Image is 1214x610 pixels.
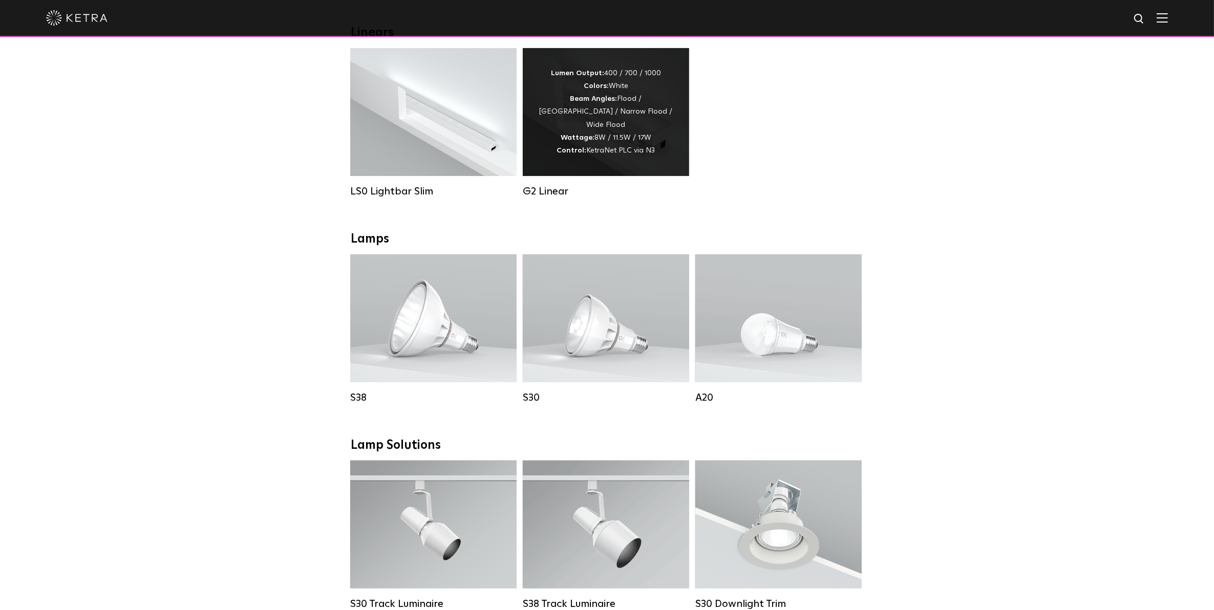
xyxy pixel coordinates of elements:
[1133,13,1146,26] img: search icon
[46,10,108,26] img: ketra-logo-2019-white
[561,134,594,141] strong: Wattage:
[350,391,517,404] div: S38
[538,67,674,157] div: 400 / 700 / 1000 White Flood / [GEOGRAPHIC_DATA] / Narrow Flood / Wide Flood 8W / 11.5W / 17W Ket...
[570,95,617,102] strong: Beam Angles:
[695,254,862,404] a: A20 Lumen Output:600 / 800Colors:White / BlackBase Type:E26 Edison Base / GU24Beam Angles:Omni-Di...
[523,391,689,404] div: S30
[695,598,862,610] div: S30 Downlight Trim
[551,70,604,77] strong: Lumen Output:
[695,461,862,610] a: S30 Downlight Trim S30 Downlight Trim
[557,147,586,154] strong: Control:
[351,438,863,453] div: Lamp Solutions
[1157,13,1168,23] img: Hamburger%20Nav.svg
[523,461,689,610] a: S38 Track Luminaire Lumen Output:1100Colors:White / BlackBeam Angles:10° / 25° / 40° / 60°Wattage...
[351,232,863,247] div: Lamps
[523,185,689,198] div: G2 Linear
[350,254,517,404] a: S38 Lumen Output:1100Colors:White / BlackBase Type:E26 Edison Base / GU24Beam Angles:10° / 25° / ...
[523,598,689,610] div: S38 Track Luminaire
[350,185,517,198] div: LS0 Lightbar Slim
[584,82,609,90] strong: Colors:
[350,48,517,198] a: LS0 Lightbar Slim Lumen Output:200 / 350Colors:White / BlackControl:X96 Controller
[350,461,517,610] a: S30 Track Luminaire Lumen Output:1100Colors:White / BlackBeam Angles:15° / 25° / 40° / 60° / 90°W...
[523,48,689,198] a: G2 Linear Lumen Output:400 / 700 / 1000Colors:WhiteBeam Angles:Flood / [GEOGRAPHIC_DATA] / Narrow...
[350,598,517,610] div: S30 Track Luminaire
[523,254,689,404] a: S30 Lumen Output:1100Colors:White / BlackBase Type:E26 Edison Base / GU24Beam Angles:15° / 25° / ...
[695,391,862,404] div: A20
